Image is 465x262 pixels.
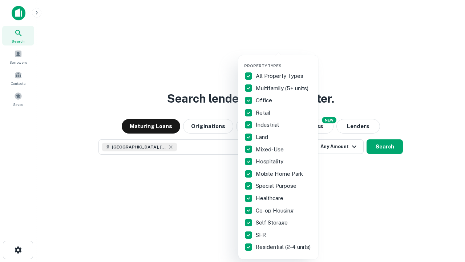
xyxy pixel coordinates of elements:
[256,231,267,239] p: SFR
[256,120,280,129] p: Industrial
[256,206,295,215] p: Co-op Housing
[244,64,282,68] span: Property Types
[256,157,285,166] p: Hospitality
[256,182,298,190] p: Special Purpose
[256,72,305,80] p: All Property Types
[256,170,304,178] p: Mobile Home Park
[256,133,270,142] p: Land
[256,84,310,93] p: Multifamily (5+ units)
[256,145,285,154] p: Mixed-Use
[256,218,289,227] p: Self Storage
[429,204,465,239] iframe: Chat Widget
[256,108,272,117] p: Retail
[256,96,274,105] p: Office
[256,194,285,203] p: Healthcare
[256,243,312,251] p: Residential (2-4 units)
